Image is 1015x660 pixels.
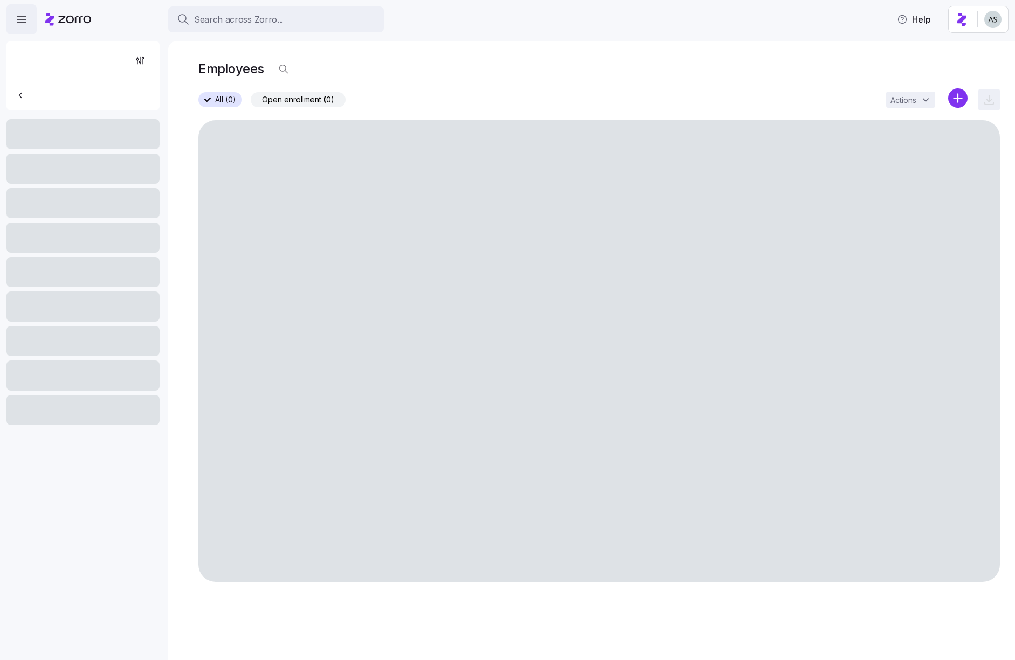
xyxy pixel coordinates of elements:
span: Open enrollment (0) [262,93,334,107]
span: Search across Zorro... [194,13,283,26]
span: Help [897,13,931,26]
button: Search across Zorro... [168,6,384,32]
img: c4d3a52e2a848ea5f7eb308790fba1e4 [984,11,1002,28]
button: Help [888,9,940,30]
button: Actions [886,92,935,108]
svg: add icon [948,88,968,108]
span: Actions [890,96,916,104]
h1: Employees [198,60,264,77]
span: All (0) [215,93,236,107]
